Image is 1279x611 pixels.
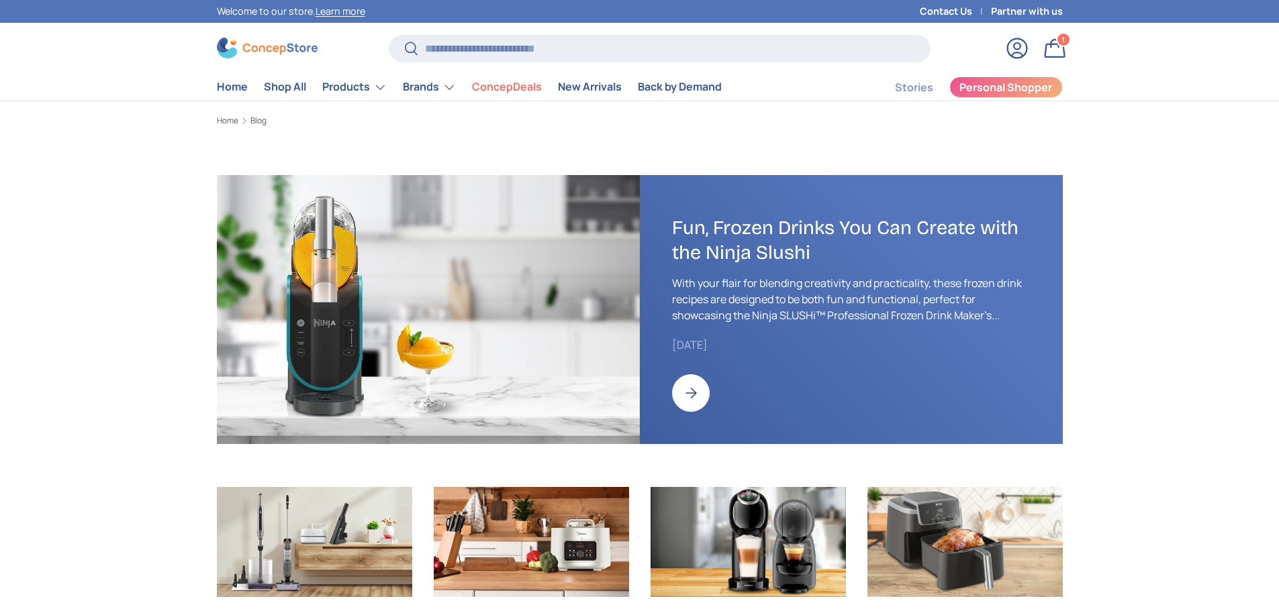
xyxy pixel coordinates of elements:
a: Home [217,117,238,125]
img: https://concepstore.ph/products/midea-4l-8-in-1-pressure-cooker [434,487,629,597]
img: https://concepstore.ph/products/ninja-slushi-professional-frozen-drink-maker [217,175,640,444]
a: Products [322,74,387,101]
img: ConcepStore [217,38,318,58]
a: Back by Demand [638,74,722,100]
a: Contact Us [920,4,991,19]
a: Shop All [264,74,306,100]
a: Learn more [316,5,365,17]
span: Personal Shopper [959,82,1052,93]
a: Brands [403,74,456,101]
summary: Products [314,74,395,101]
nav: Primary [217,74,722,101]
a: Stories [895,74,933,101]
img: https://concepstore.ph/collections/vacuums-cleaners [217,487,412,597]
nav: Breadcrumbs [217,115,1063,127]
span: 1 [1061,34,1065,44]
a: Blog [250,117,267,125]
a: ConcepDeals [472,74,542,100]
summary: Brands [395,74,464,101]
img: https://concepstore.ph/products/ninja-air-fryer-pro-4-in-1-af141 [867,487,1063,597]
p: Welcome to our store. [217,4,365,19]
a: Home [217,74,248,100]
a: Partner with us [991,4,1063,19]
a: Personal Shopper [949,76,1063,98]
img: https://concepstore.ph/collections/coffee-machines [651,487,846,597]
a: Fun, Frozen Drinks You Can Create with the Ninja Slushi [672,216,1019,264]
nav: Secondary [863,74,1063,101]
a: New Arrivals [558,74,622,100]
